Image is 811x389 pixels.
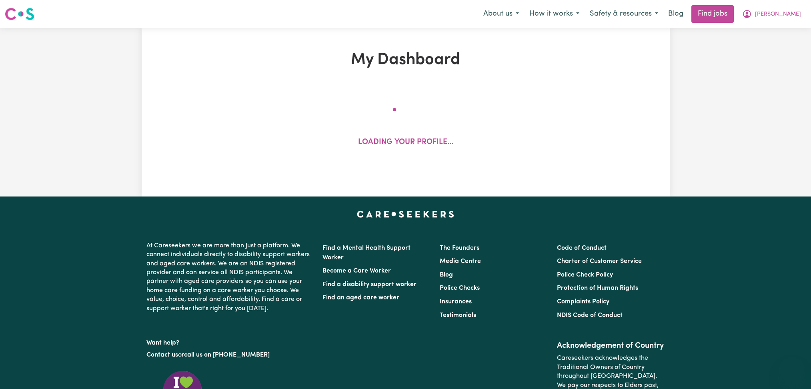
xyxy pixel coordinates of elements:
a: call us on [PHONE_NUMBER] [184,352,270,358]
a: Police Check Policy [557,272,613,278]
button: How it works [524,6,585,22]
a: Contact us [146,352,178,358]
p: Want help? [146,335,313,347]
button: Safety & resources [585,6,663,22]
a: Insurances [440,299,472,305]
a: Charter of Customer Service [557,258,642,265]
h1: My Dashboard [234,50,577,70]
span: [PERSON_NAME] [755,10,801,19]
a: Blog [663,5,688,23]
a: Find jobs [691,5,734,23]
h2: Acknowledgement of Country [557,341,665,351]
a: Become a Care Worker [322,268,391,274]
a: Find an aged care worker [322,295,399,301]
a: Careseekers home page [357,211,454,217]
iframe: Button to launch messaging window [779,357,805,383]
a: Careseekers logo [5,5,34,23]
a: Complaints Policy [557,299,609,305]
a: Protection of Human Rights [557,285,638,291]
img: Careseekers logo [5,7,34,21]
a: Testimonials [440,312,476,319]
p: Loading your profile... [358,137,453,148]
a: Police Checks [440,285,480,291]
a: Blog [440,272,453,278]
a: Find a disability support worker [322,281,417,288]
a: Code of Conduct [557,245,607,251]
a: NDIS Code of Conduct [557,312,623,319]
a: The Founders [440,245,479,251]
p: or [146,347,313,363]
button: My Account [737,6,806,22]
a: Find a Mental Health Support Worker [322,245,411,261]
button: About us [478,6,524,22]
p: At Careseekers we are more than just a platform. We connect individuals directly to disability su... [146,238,313,316]
a: Media Centre [440,258,481,265]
